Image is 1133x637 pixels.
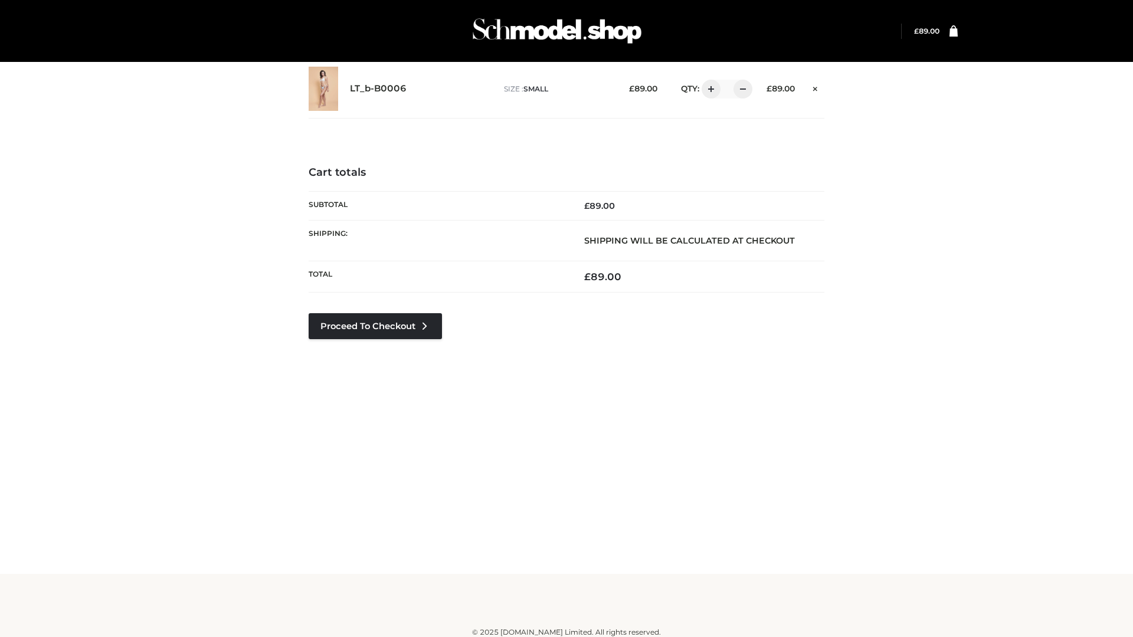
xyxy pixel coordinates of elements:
[309,313,442,339] a: Proceed to Checkout
[469,8,646,54] img: Schmodel Admin 964
[309,261,566,293] th: Total
[629,84,634,93] span: £
[584,271,591,283] span: £
[309,220,566,261] th: Shipping:
[584,201,590,211] span: £
[309,67,338,111] img: LT_b-B0006 - SMALL
[309,191,566,220] th: Subtotal
[584,235,795,246] strong: Shipping will be calculated at checkout
[584,271,621,283] bdi: 89.00
[584,201,615,211] bdi: 89.00
[807,80,824,95] a: Remove this item
[914,27,939,35] a: £89.00
[504,84,611,94] p: size :
[767,84,795,93] bdi: 89.00
[914,27,939,35] bdi: 89.00
[309,166,824,179] h4: Cart totals
[523,84,548,93] span: SMALL
[914,27,919,35] span: £
[767,84,772,93] span: £
[669,80,748,98] div: QTY:
[629,84,657,93] bdi: 89.00
[350,83,407,94] a: LT_b-B0006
